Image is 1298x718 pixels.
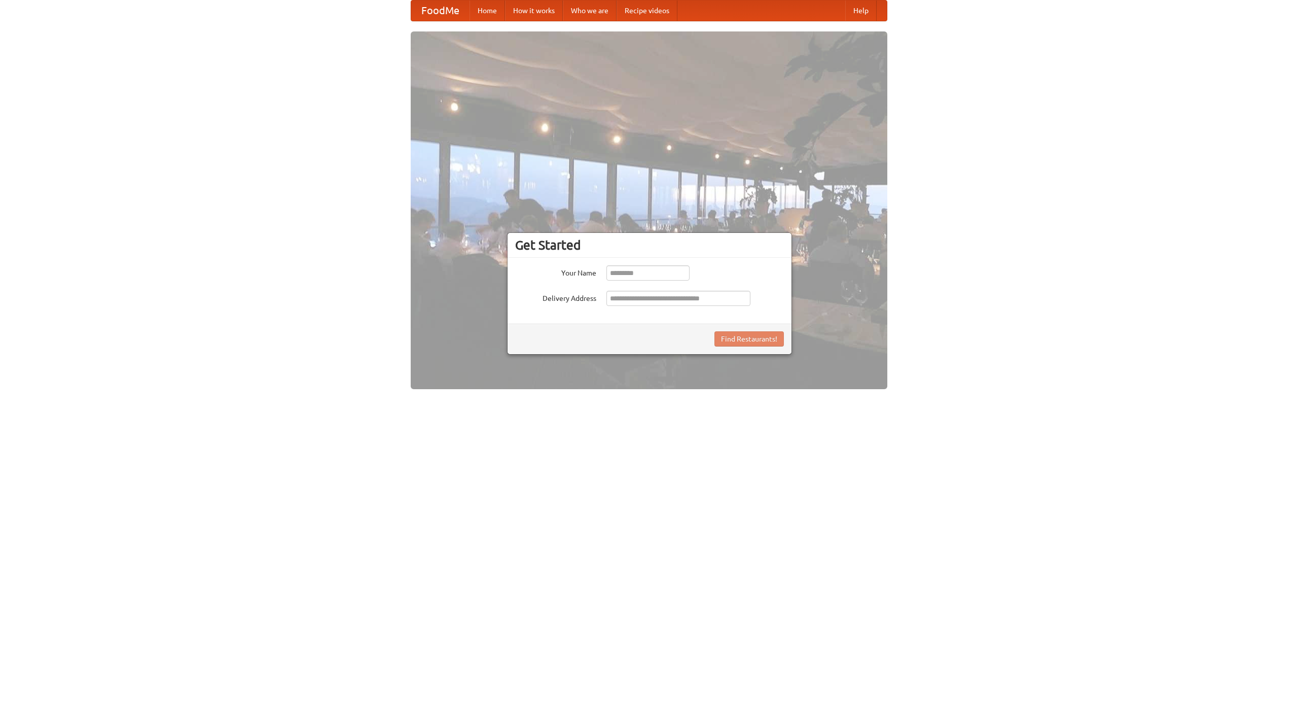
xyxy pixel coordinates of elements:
h3: Get Started [515,237,784,253]
a: Help [845,1,877,21]
a: Who we are [563,1,617,21]
a: FoodMe [411,1,470,21]
button: Find Restaurants! [714,331,784,347]
label: Delivery Address [515,291,596,303]
label: Your Name [515,265,596,278]
a: Recipe videos [617,1,677,21]
a: How it works [505,1,563,21]
a: Home [470,1,505,21]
